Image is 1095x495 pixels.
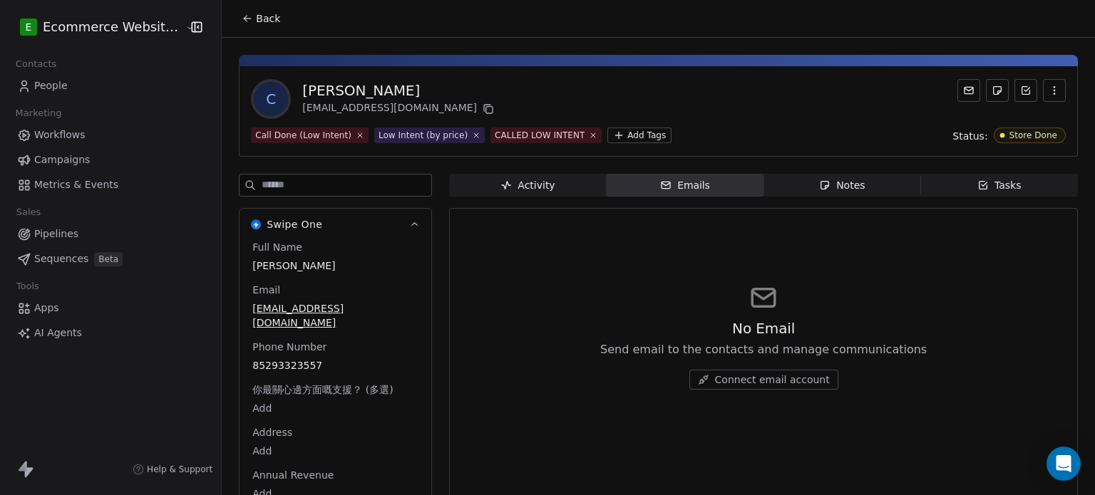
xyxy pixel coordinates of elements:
[689,370,838,390] button: Connect email account
[254,82,288,116] span: C
[255,129,351,142] div: Call Done (Low Intent)
[240,209,431,240] button: Swipe OneSwipe One
[267,217,322,231] span: Swipe One
[252,401,418,415] span: Add
[977,178,1022,193] div: Tasks
[715,372,830,387] span: Connect email account
[34,325,82,340] span: AI Agents
[17,15,175,39] button: EEcommerce Website Builder
[147,464,212,475] span: Help & Support
[11,74,210,98] a: People
[94,252,123,266] span: Beta
[34,152,90,167] span: Campaigns
[34,78,68,93] span: People
[10,202,47,223] span: Sales
[251,219,261,229] img: Swipe One
[732,318,795,338] span: No Email
[250,340,329,354] span: Phone Number
[250,240,305,254] span: Full Name
[34,127,86,142] span: Workflows
[11,123,210,147] a: Workflows
[252,301,418,330] span: [EMAIL_ADDRESS][DOMAIN_NAME]
[11,321,210,345] a: AI Agents
[10,276,45,297] span: Tools
[34,177,118,192] span: Metrics & Events
[252,259,418,273] span: [PERSON_NAME]
[250,468,336,482] span: Annual Revenue
[9,53,63,75] span: Contacts
[302,80,497,100] div: [PERSON_NAME]
[819,178,865,193] div: Notes
[34,226,78,241] span: Pipelines
[250,382,396,397] span: 你最關心邊方面嘅支援？ (多選)
[9,103,68,124] span: Marketing
[11,247,210,271] a: SequencesBeta
[252,444,418,458] span: Add
[43,18,182,36] span: Ecommerce Website Builder
[600,341,927,358] span: Send email to the contacts and manage communications
[252,358,418,372] span: 85293323557
[233,6,289,31] button: Back
[11,173,210,197] a: Metrics & Events
[250,283,283,297] span: Email
[11,148,210,172] a: Campaigns
[1009,130,1057,140] div: Store Done
[250,425,295,439] span: Address
[26,20,32,34] span: E
[11,222,210,246] a: Pipelines
[500,178,555,193] div: Activity
[379,129,468,142] div: Low Intent (by price)
[1047,447,1081,481] div: Open Intercom Messenger
[256,11,280,26] span: Back
[11,296,210,320] a: Apps
[495,129,585,142] div: CALLED LOW INTENT
[302,100,497,118] div: [EMAIL_ADDRESS][DOMAIN_NAME]
[133,464,212,475] a: Help & Support
[34,251,88,266] span: Sequences
[952,129,987,143] span: Status:
[34,301,59,316] span: Apps
[607,127,672,143] button: Add Tags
